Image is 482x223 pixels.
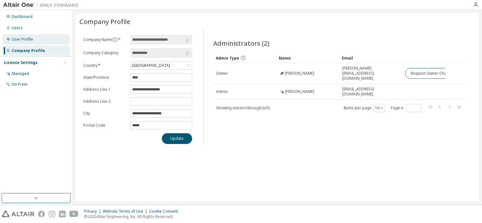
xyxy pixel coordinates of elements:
[285,71,314,76] span: [PERSON_NAME]
[83,50,127,55] label: Company Category
[131,62,192,69] div: [GEOGRAPHIC_DATA]
[2,211,34,217] img: altair_logo.svg
[83,63,127,68] label: Country
[112,37,117,42] button: information
[83,123,127,128] label: Postal Code
[69,211,79,217] img: youtube.svg
[12,14,32,19] div: Dashboard
[405,68,459,79] button: Request Owner Change
[38,211,45,217] img: facebook.svg
[216,71,228,76] span: Owner
[103,209,149,214] div: Website Terms of Use
[131,62,171,69] div: [GEOGRAPHIC_DATA]
[84,214,182,219] p: © 2025 Altair Engineering, Inc. All Rights Reserved.
[4,60,38,65] div: License Settings
[342,66,400,81] span: [PERSON_NAME][EMAIL_ADDRESS][DOMAIN_NAME]
[285,89,314,94] span: [PERSON_NAME]
[3,2,82,8] img: Altair One
[391,104,421,112] span: Page n.
[279,53,337,63] div: Name
[12,26,23,31] div: Users
[342,87,400,97] span: [EMAIL_ADDRESS][DOMAIN_NAME]
[12,48,45,53] div: Company Profile
[12,37,33,42] div: User Profile
[12,82,27,87] div: On Prem
[162,133,192,144] button: Update
[79,17,130,26] span: Company Profile
[83,111,127,116] label: City
[344,104,385,112] span: Items per page
[59,211,66,217] img: linkedin.svg
[149,209,182,214] div: Cookie Consent
[216,105,270,111] span: Showing entries 1 through 2 of 2
[83,75,127,80] label: State/Province
[216,55,239,61] span: Admin Type
[342,53,400,63] div: Email
[84,209,103,214] div: Privacy
[216,89,228,94] span: Admin
[375,106,384,111] button: 10
[83,87,127,92] label: Address Line 1
[12,71,29,76] div: Managed
[49,211,55,217] img: instagram.svg
[83,99,127,104] label: Address Line 2
[213,39,269,48] span: Administrators (2)
[83,37,127,42] label: Company Name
